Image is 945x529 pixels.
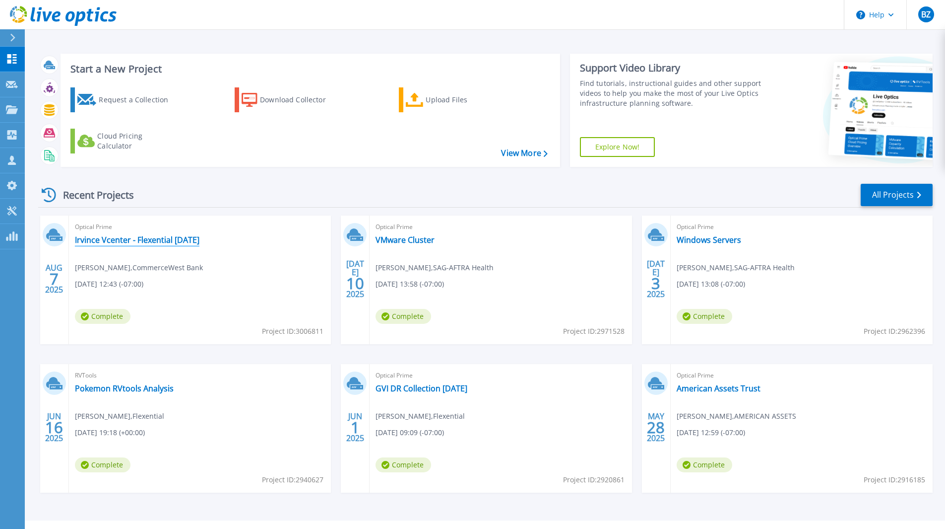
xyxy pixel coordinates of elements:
span: [DATE] 13:58 (-07:00) [376,279,444,290]
span: Complete [677,457,732,472]
span: Complete [75,309,130,324]
span: 28 [647,423,665,432]
div: JUN 2025 [346,409,365,446]
span: Optical Prime [376,370,626,381]
span: Optical Prime [376,222,626,232]
span: [PERSON_NAME] , AMERICAN ASSETS [677,411,796,422]
div: Request a Collection [99,90,178,110]
span: [DATE] 13:08 (-07:00) [677,279,745,290]
span: Project ID: 2940627 [262,474,323,485]
div: Find tutorials, instructional guides and other support videos to help you make the most of your L... [580,78,765,108]
span: Optical Prime [75,222,325,232]
a: Windows Servers [677,235,741,245]
span: Complete [376,457,431,472]
span: Project ID: 2962396 [864,326,925,337]
span: [PERSON_NAME] , CommerceWest Bank [75,262,203,273]
span: Optical Prime [677,370,927,381]
span: Project ID: 2920861 [563,474,625,485]
a: All Projects [861,184,933,206]
span: Complete [677,309,732,324]
a: Irvince Vcenter - Flexential [DATE] [75,235,199,245]
span: [PERSON_NAME] , Flexential [376,411,465,422]
span: 7 [50,275,59,283]
span: [DATE] 19:18 (+00:00) [75,427,145,438]
a: Cloud Pricing Calculator [70,129,181,153]
span: Project ID: 3006811 [262,326,323,337]
span: Optical Prime [677,222,927,232]
div: [DATE] 2025 [646,261,665,297]
span: 1 [351,423,360,432]
span: Complete [376,309,431,324]
a: Upload Files [399,87,509,112]
div: Recent Projects [38,183,147,207]
div: MAY 2025 [646,409,665,446]
span: Project ID: 2916185 [864,474,925,485]
div: Download Collector [260,90,339,110]
span: BZ [921,10,931,18]
div: JUN 2025 [45,409,63,446]
span: 10 [346,279,364,288]
div: AUG 2025 [45,261,63,297]
span: 16 [45,423,63,432]
a: Explore Now! [580,137,655,157]
span: [PERSON_NAME] , SAG-AFTRA Health [677,262,795,273]
span: RVTools [75,370,325,381]
a: American Assets Trust [677,383,760,393]
a: VMware Cluster [376,235,435,245]
a: Request a Collection [70,87,181,112]
span: 3 [651,279,660,288]
span: [PERSON_NAME] , Flexential [75,411,164,422]
div: [DATE] 2025 [346,261,365,297]
div: Support Video Library [580,62,765,75]
a: Download Collector [235,87,345,112]
span: Complete [75,457,130,472]
a: Pokemon RVtools Analysis [75,383,174,393]
div: Upload Files [426,90,505,110]
div: Cloud Pricing Calculator [97,131,177,151]
h3: Start a New Project [70,64,547,75]
a: GVI DR Collection [DATE] [376,383,467,393]
span: [DATE] 12:43 (-07:00) [75,279,143,290]
span: [DATE] 09:09 (-07:00) [376,427,444,438]
a: View More [501,149,547,158]
span: Project ID: 2971528 [563,326,625,337]
span: [DATE] 12:59 (-07:00) [677,427,745,438]
span: [PERSON_NAME] , SAG-AFTRA Health [376,262,494,273]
